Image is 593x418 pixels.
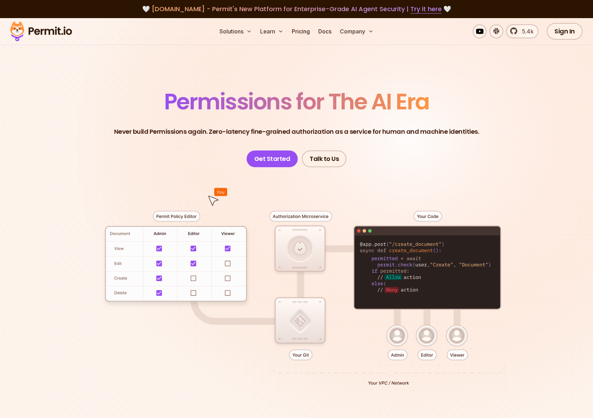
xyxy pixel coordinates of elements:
a: Sign In [547,23,583,40]
span: [DOMAIN_NAME] - Permit's New Platform for Enterprise-Grade AI Agent Security | [152,5,442,13]
a: Talk to Us [302,150,346,167]
p: Never build Permissions again. Zero-latency fine-grained authorization as a service for human and... [114,127,479,137]
div: 🤍 🤍 [17,4,576,14]
a: Docs [315,24,334,38]
span: Permissions for The AI Era [164,86,429,117]
span: 5.4k [518,27,534,36]
a: 5.4k [506,24,538,38]
img: Permit logo [7,20,75,43]
button: Learn [257,24,286,38]
a: Get Started [247,150,298,167]
a: Try it here [410,5,442,14]
button: Company [337,24,376,38]
button: Solutions [217,24,255,38]
a: Pricing [289,24,313,38]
